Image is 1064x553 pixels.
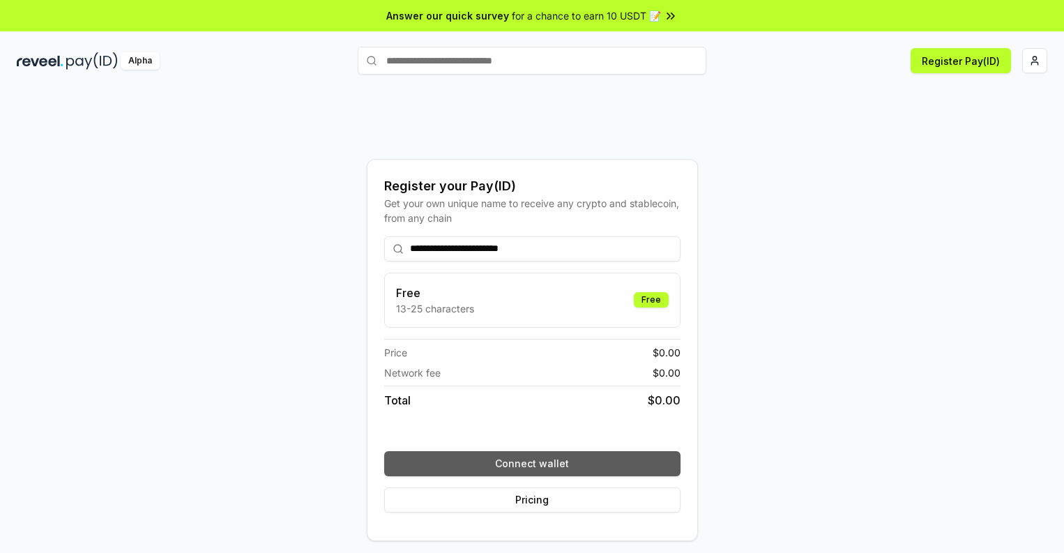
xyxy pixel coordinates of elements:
[384,345,407,360] span: Price
[911,48,1011,73] button: Register Pay(ID)
[634,292,669,308] div: Free
[396,285,474,301] h3: Free
[121,52,160,70] div: Alpha
[396,301,474,316] p: 13-25 characters
[648,392,681,409] span: $ 0.00
[17,52,63,70] img: reveel_dark
[653,345,681,360] span: $ 0.00
[512,8,661,23] span: for a chance to earn 10 USDT 📝
[384,176,681,196] div: Register your Pay(ID)
[386,8,509,23] span: Answer our quick survey
[66,52,118,70] img: pay_id
[384,196,681,225] div: Get your own unique name to receive any crypto and stablecoin, from any chain
[653,365,681,380] span: $ 0.00
[384,451,681,476] button: Connect wallet
[384,487,681,513] button: Pricing
[384,392,411,409] span: Total
[384,365,441,380] span: Network fee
